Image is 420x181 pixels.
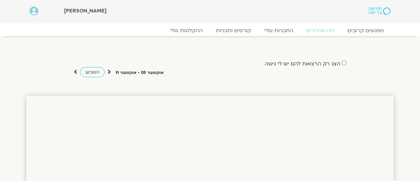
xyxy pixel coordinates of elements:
[64,7,107,14] span: [PERSON_NAME]
[80,67,105,77] a: השבוע
[115,69,164,76] p: אוקטובר 05 - אוקטובר 11
[300,27,341,34] a: לוח שידורים
[209,27,258,34] a: קורסים ותכניות
[30,27,390,34] nav: Menu
[163,27,209,34] a: ההקלטות שלי
[265,61,340,67] label: הצג רק הרצאות להם יש לי גישה
[85,69,99,75] span: השבוע
[258,27,300,34] a: התכניות שלי
[341,27,390,34] a: מפגשים קרובים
